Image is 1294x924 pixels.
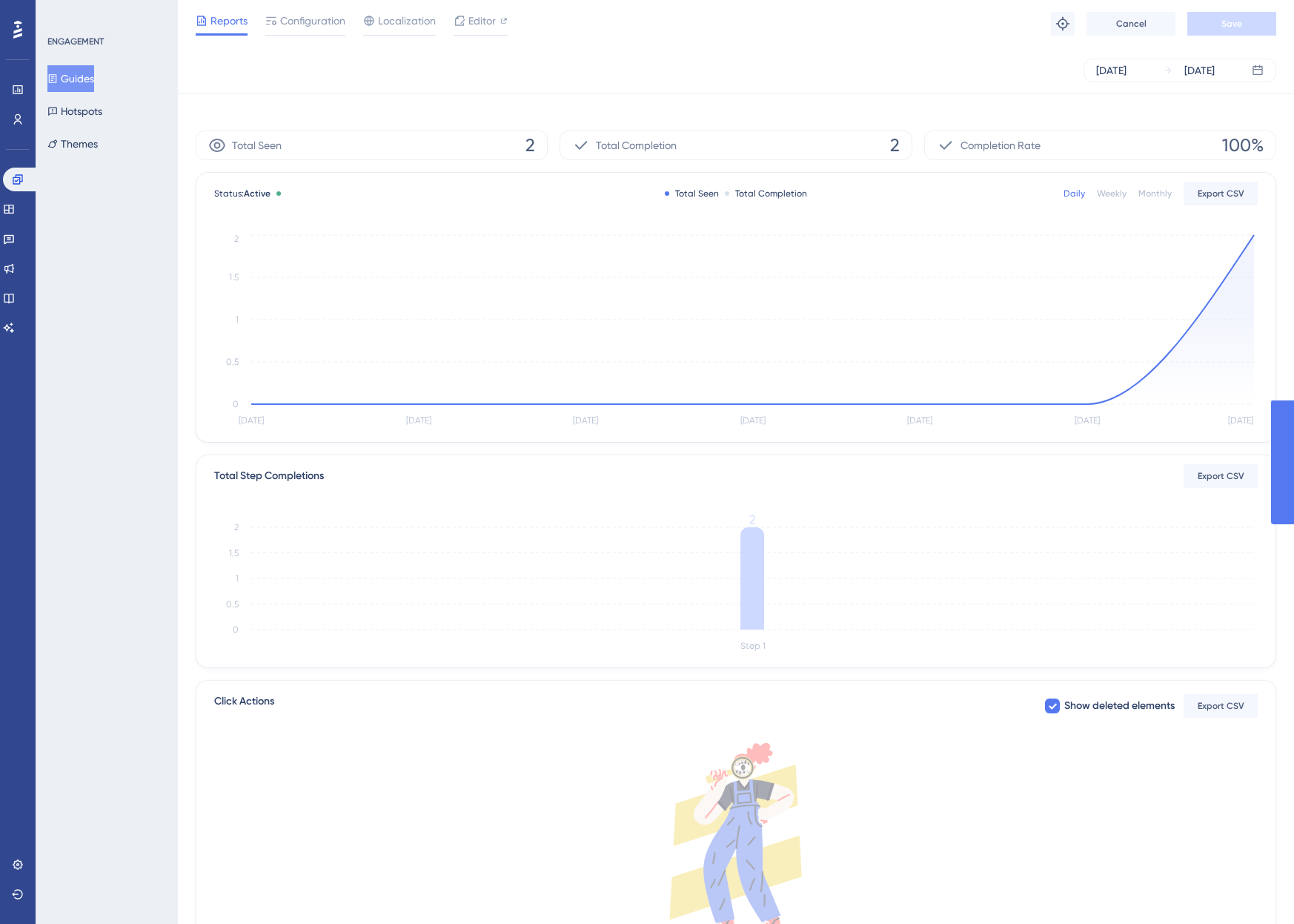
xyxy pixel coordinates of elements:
span: Total Seen [232,136,282,154]
span: Save [1221,18,1242,30]
tspan: [DATE] [406,415,431,426]
span: Cancel [1116,18,1147,30]
button: Guides [47,65,94,92]
span: Localization [378,12,436,30]
tspan: 0 [233,624,239,635]
div: Daily [1064,188,1085,199]
tspan: [DATE] [907,415,932,426]
tspan: [DATE] [1228,415,1253,426]
span: Completion Rate [960,136,1041,154]
div: Total Completion [725,188,807,199]
span: Export CSV [1198,470,1244,482]
span: Status: [214,188,271,199]
button: Themes [47,131,98,157]
div: [DATE] [1096,62,1127,79]
span: Export CSV [1198,700,1244,712]
div: Monthly [1138,188,1172,199]
span: Active [244,188,271,199]
span: Reports [210,12,248,30]
tspan: 0.5 [226,357,239,367]
div: [DATE] [1184,62,1215,79]
tspan: [DATE] [1075,415,1100,426]
button: Cancel [1086,12,1175,36]
button: Export CSV [1184,182,1258,205]
tspan: 2 [749,512,755,527]
tspan: 0 [233,399,239,409]
tspan: 2 [234,234,239,244]
button: Export CSV [1184,694,1258,718]
button: Export CSV [1184,464,1258,488]
tspan: 1 [236,314,239,325]
tspan: 1.5 [229,548,239,558]
div: Weekly [1097,188,1127,199]
span: 2 [525,133,535,157]
span: 100% [1222,133,1264,157]
div: Total Step Completions [214,467,324,485]
tspan: 0.5 [226,599,239,610]
span: Configuration [280,12,345,30]
div: Total Seen [665,188,719,199]
tspan: [DATE] [573,415,598,426]
span: Click Actions [214,693,274,719]
tspan: [DATE] [740,415,766,426]
div: ENGAGEMENT [47,36,104,47]
iframe: UserGuiding AI Assistant Launcher [1232,865,1276,910]
tspan: Step 1 [740,641,766,651]
span: 2 [890,133,900,157]
tspan: [DATE] [239,415,264,426]
button: Hotspots [47,98,102,125]
tspan: 2 [234,522,239,532]
span: Show deleted elements [1064,697,1175,715]
tspan: 1.5 [229,272,239,283]
span: Editor [468,12,496,30]
button: Save [1187,12,1276,36]
span: Export CSV [1198,188,1244,199]
span: Total Completion [596,136,677,154]
tspan: 1 [236,573,239,584]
